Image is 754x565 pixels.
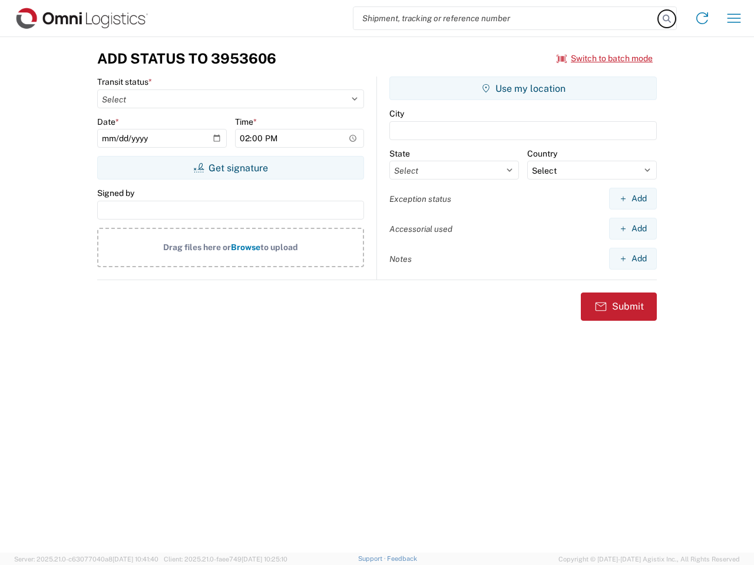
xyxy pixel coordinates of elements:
[609,188,657,210] button: Add
[242,556,287,563] span: [DATE] 10:25:10
[97,156,364,180] button: Get signature
[164,556,287,563] span: Client: 2025.21.0-faee749
[353,7,659,29] input: Shipment, tracking or reference number
[558,554,740,564] span: Copyright © [DATE]-[DATE] Agistix Inc., All Rights Reserved
[163,242,231,252] span: Drag files here or
[14,556,158,563] span: Server: 2025.21.0-c63077040a8
[389,224,452,234] label: Accessorial used
[97,117,119,127] label: Date
[609,218,657,240] button: Add
[97,50,276,67] h3: Add Status to 3953606
[557,49,653,68] button: Switch to batch mode
[113,556,158,563] span: [DATE] 10:41:40
[389,254,412,264] label: Notes
[358,555,388,562] a: Support
[389,148,410,159] label: State
[97,77,152,87] label: Transit status
[389,194,451,204] label: Exception status
[260,242,298,252] span: to upload
[389,77,657,100] button: Use my location
[527,148,557,159] label: Country
[97,188,134,198] label: Signed by
[609,248,657,270] button: Add
[387,555,417,562] a: Feedback
[235,117,257,127] label: Time
[389,108,404,119] label: City
[231,242,260,252] span: Browse
[581,293,657,321] button: Submit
